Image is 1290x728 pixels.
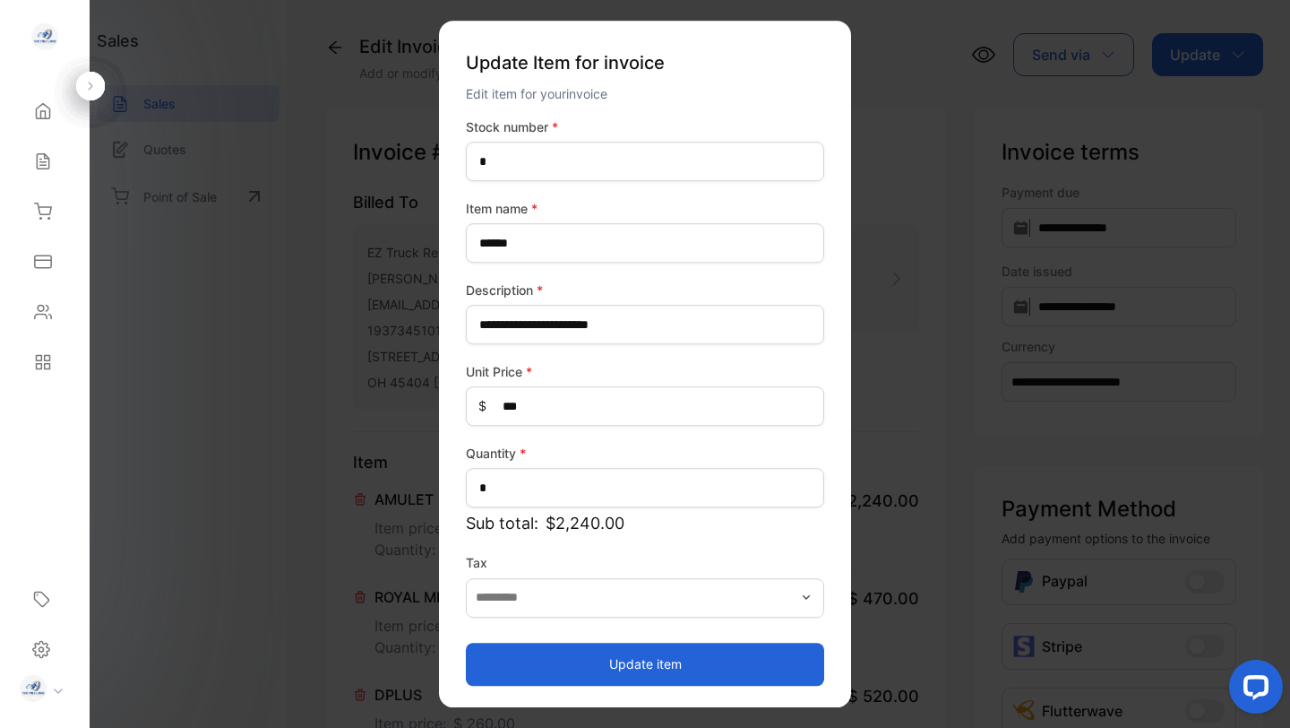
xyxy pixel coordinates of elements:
label: Tax [466,553,824,572]
label: Unit Price [466,362,824,381]
span: Edit item for your invoice [466,86,607,101]
label: Item name [466,199,824,218]
iframe: LiveChat chat widget [1215,653,1290,728]
button: Update item [466,643,824,686]
label: Quantity [466,444,824,463]
label: Description [466,281,824,299]
p: Update Item for invoice [466,42,824,83]
img: logo [31,23,58,50]
label: Stock number [466,117,824,136]
span: $ [478,397,486,416]
img: profile [20,675,47,702]
span: $2,240.00 [546,511,624,535]
p: Sub total: [466,511,824,535]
